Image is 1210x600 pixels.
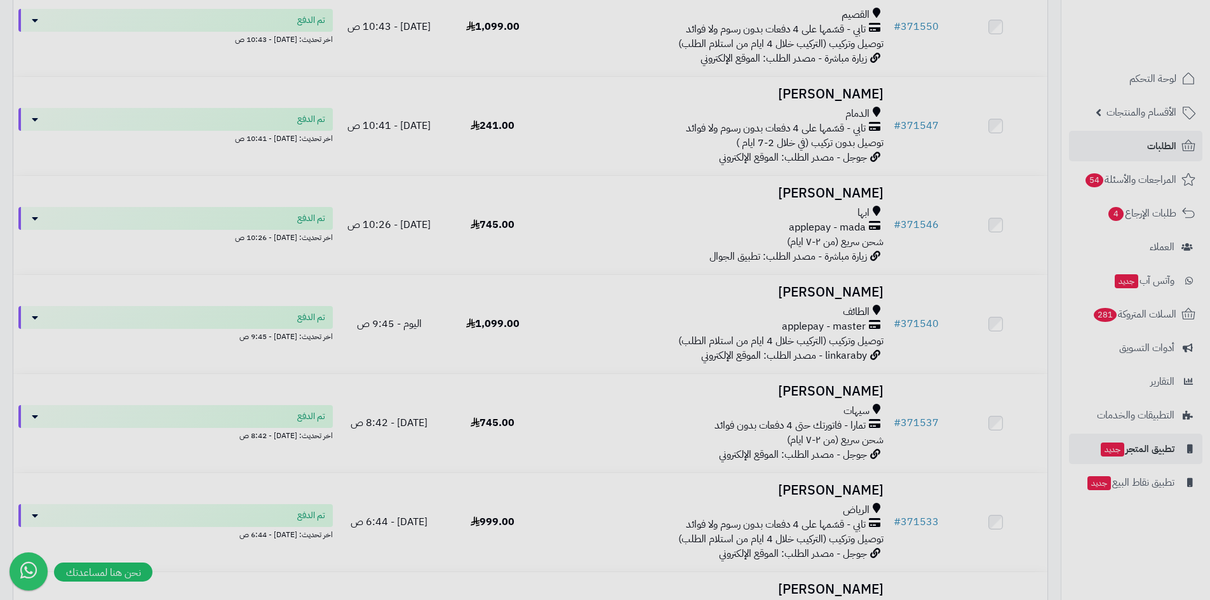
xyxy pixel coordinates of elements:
[1069,434,1202,464] a: تطبيق المتجرجديد
[347,118,431,133] span: [DATE] - 10:41 ص
[549,186,884,201] h3: [PERSON_NAME]
[894,415,939,430] a: #371537
[894,19,939,34] a: #371550
[466,316,520,331] span: 1,099.00
[297,311,325,324] span: تم الدفع
[857,206,870,220] span: ابها
[347,217,431,232] span: [DATE] - 10:26 ص
[297,113,325,126] span: تم الدفع
[894,19,901,34] span: #
[1069,265,1202,296] a: وآتس آبجديد
[297,509,325,522] span: تم الدفع
[347,19,431,34] span: [DATE] - 10:43 ص
[719,546,867,561] span: جوجل - مصدر الطلب: الموقع الإلكتروني
[787,234,884,250] span: شحن سريع (من ٢-٧ ايام)
[471,514,514,530] span: 999.00
[701,348,867,363] span: linkaraby - مصدر الطلب: الموقع الإلكتروني
[894,514,901,530] span: #
[18,527,333,540] div: اخر تحديث: [DATE] - 6:44 ص
[1108,207,1124,221] span: 4
[549,285,884,300] h3: [PERSON_NAME]
[18,131,333,144] div: اخر تحديث: [DATE] - 10:41 ص
[1101,443,1124,457] span: جديد
[549,483,884,498] h3: [PERSON_NAME]
[357,316,422,331] span: اليوم - 9:45 ص
[1150,373,1174,390] span: التقارير
[678,36,884,51] span: توصيل وتركيب (التركيب خلال 4 ايام من استلام الطلب)
[894,415,901,430] span: #
[782,319,866,334] span: applepay - master
[701,51,867,66] span: زيارة مباشرة - مصدر الطلب: الموقع الإلكتروني
[471,217,514,232] span: 745.00
[297,410,325,423] span: تم الدفع
[719,150,867,165] span: جوجل - مصدر الطلب: الموقع الإلكتروني
[686,22,866,37] span: تابي - قسّمها على 4 دفعات بدون رسوم ولا فوائد
[297,14,325,27] span: تم الدفع
[1069,299,1202,330] a: السلات المتروكة281
[1069,400,1202,430] a: التطبيقات والخدمات
[18,32,333,45] div: اخر تحديث: [DATE] - 10:43 ص
[894,118,901,133] span: #
[466,19,520,34] span: 1,099.00
[894,217,901,232] span: #
[18,428,333,441] div: اخر تحديث: [DATE] - 8:42 ص
[1069,131,1202,161] a: الطلبات
[842,8,870,22] span: القصيم
[471,118,514,133] span: 241.00
[1069,467,1202,498] a: تطبيق نقاط البيعجديد
[1069,164,1202,195] a: المراجعات والأسئلة54
[1129,70,1176,88] span: لوحة التحكم
[894,217,939,232] a: #371546
[549,87,884,102] h3: [PERSON_NAME]
[1069,198,1202,229] a: طلبات الإرجاع4
[894,316,939,331] a: #371540
[686,121,866,136] span: تابي - قسّمها على 4 دفعات بدون رسوم ولا فوائد
[787,432,884,448] span: شحن سريع (من ٢-٧ ايام)
[1113,272,1174,290] span: وآتس آب
[715,418,866,433] span: تمارا - فاتورتك حتى 4 دفعات بدون فوائد
[843,305,870,319] span: الطائف
[894,316,901,331] span: #
[709,249,867,264] span: زيارة مباشرة - مصدر الطلب: تطبيق الجوال
[1084,171,1176,189] span: المراجعات والأسئلة
[719,447,867,462] span: جوجل - مصدر الطلب: الموقع الإلكتروني
[843,503,870,517] span: الرياض
[1147,137,1176,155] span: الطلبات
[894,118,939,133] a: #371547
[678,531,884,547] span: توصيل وتركيب (التركيب خلال 4 ايام من استلام الطلب)
[1097,406,1174,424] span: التطبيقات والخدمات
[1086,173,1103,187] span: 54
[1086,474,1174,491] span: تطبيق نقاط البيع
[1094,308,1117,322] span: 281
[1092,305,1176,323] span: السلات المتروكة
[1115,274,1138,288] span: جديد
[894,514,939,530] a: #371533
[1150,238,1174,256] span: العملاء
[18,329,333,342] div: اخر تحديث: [DATE] - 9:45 ص
[1069,366,1202,397] a: التقارير
[351,514,427,530] span: [DATE] - 6:44 ص
[789,220,866,235] span: applepay - mada
[1099,440,1174,458] span: تطبيق المتجر
[18,230,333,243] div: اخر تحديث: [DATE] - 10:26 ص
[844,404,870,418] span: سيهات
[1107,204,1176,222] span: طلبات الإرجاع
[471,415,514,430] span: 745.00
[1087,476,1111,490] span: جديد
[736,135,884,150] span: توصيل بدون تركيب (في خلال 2-7 ايام )
[1119,339,1174,357] span: أدوات التسويق
[1069,63,1202,94] a: لوحة التحكم
[549,384,884,399] h3: [PERSON_NAME]
[845,107,870,121] span: الدمام
[678,333,884,349] span: توصيل وتركيب (التركيب خلال 4 ايام من استلام الطلب)
[1106,103,1176,121] span: الأقسام والمنتجات
[351,415,427,430] span: [DATE] - 8:42 ص
[549,582,884,597] h3: [PERSON_NAME]
[297,212,325,225] span: تم الدفع
[686,517,866,532] span: تابي - قسّمها على 4 دفعات بدون رسوم ولا فوائد
[1069,232,1202,262] a: العملاء
[1069,333,1202,363] a: أدوات التسويق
